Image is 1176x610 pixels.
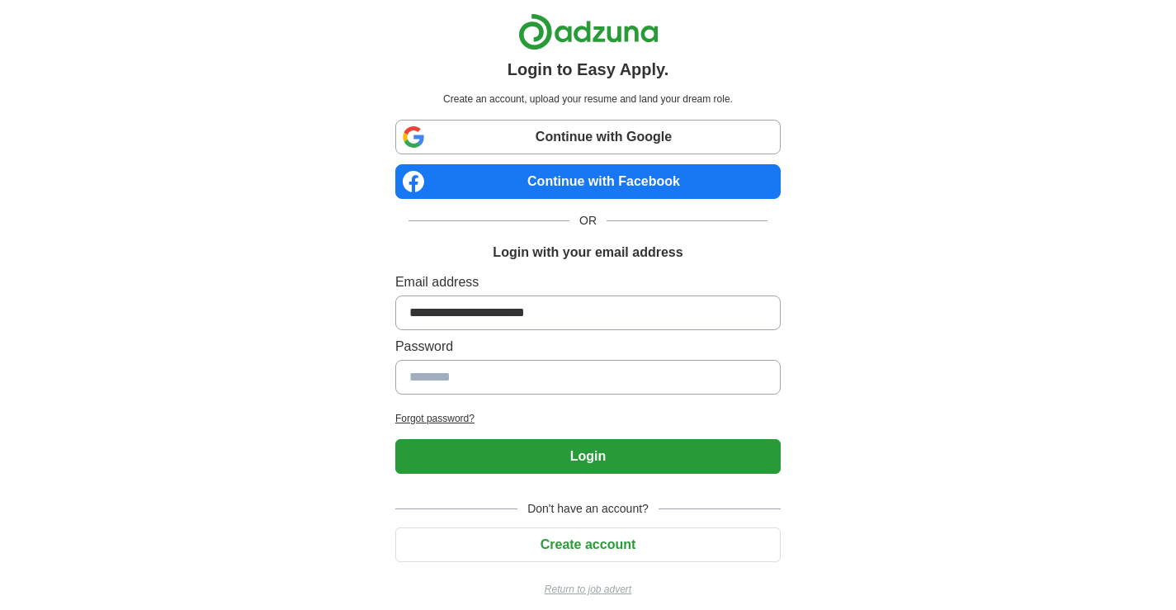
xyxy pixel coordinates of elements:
[395,439,781,474] button: Login
[395,272,781,292] label: Email address
[399,92,777,106] p: Create an account, upload your resume and land your dream role.
[508,57,669,82] h1: Login to Easy Apply.
[395,582,781,597] a: Return to job advert
[395,527,781,562] button: Create account
[569,212,607,229] span: OR
[493,243,682,262] h1: Login with your email address
[395,537,781,551] a: Create account
[517,500,659,518] span: Don't have an account?
[518,13,659,50] img: Adzuna logo
[395,120,781,154] a: Continue with Google
[395,337,781,357] label: Password
[395,411,781,426] a: Forgot password?
[395,164,781,199] a: Continue with Facebook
